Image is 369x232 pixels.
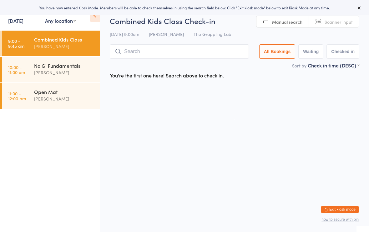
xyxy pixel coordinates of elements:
[110,31,139,37] span: [DATE] 9:00am
[298,44,323,59] button: Waiting
[10,5,359,10] div: You have now entered Kiosk Mode. Members will be able to check themselves in using the search fie...
[326,44,359,59] button: Checked in
[272,19,302,25] span: Manual search
[2,31,100,56] a: 9:00 -9:45 amCombined Kids Class[PERSON_NAME]
[34,36,94,43] div: Combined Kids Class
[259,44,296,59] button: All Bookings
[110,16,359,26] h2: Combined Kids Class Check-in
[321,206,359,213] button: Exit kiosk mode
[34,62,94,69] div: No Gi Fundamentals
[34,43,94,50] div: [PERSON_NAME]
[34,95,94,102] div: [PERSON_NAME]
[321,217,359,222] button: how to secure with pin
[308,62,359,69] div: Check in time (DESC)
[8,38,24,48] time: 9:00 - 9:45 am
[45,17,76,24] div: Any location
[110,44,249,59] input: Search
[8,65,25,75] time: 10:00 - 11:00 am
[34,88,94,95] div: Open Mat
[149,31,184,37] span: [PERSON_NAME]
[110,72,224,79] div: You're the first one here! Search above to check in.
[2,83,100,109] a: 11:00 -12:00 pmOpen Mat[PERSON_NAME]
[292,62,306,69] label: Sort by
[8,17,23,24] a: [DATE]
[194,31,231,37] span: The Grappling Lab
[34,69,94,76] div: [PERSON_NAME]
[325,19,353,25] span: Scanner input
[2,57,100,82] a: 10:00 -11:00 amNo Gi Fundamentals[PERSON_NAME]
[8,91,26,101] time: 11:00 - 12:00 pm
